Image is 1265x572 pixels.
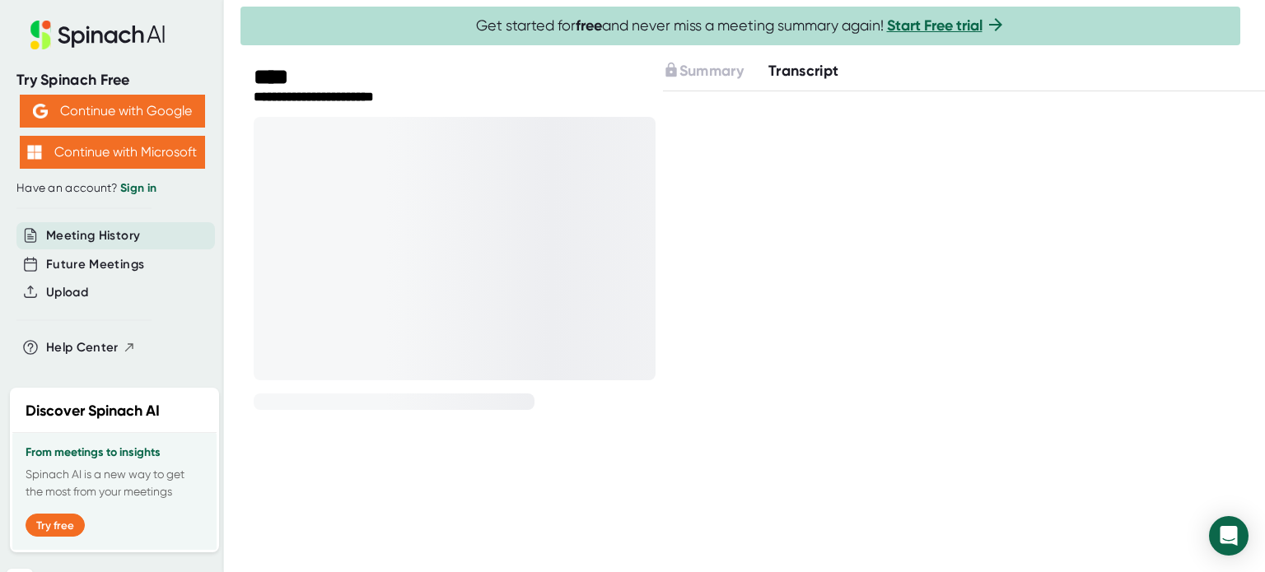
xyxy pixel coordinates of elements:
[33,104,48,119] img: Aehbyd4JwY73AAAAAElFTkSuQmCC
[679,62,744,80] span: Summary
[1209,516,1249,556] div: Open Intercom Messenger
[20,95,205,128] button: Continue with Google
[26,446,203,459] h3: From meetings to insights
[46,338,136,357] button: Help Center
[768,62,839,80] span: Transcript
[26,400,160,422] h2: Discover Spinach AI
[120,181,156,195] a: Sign in
[887,16,983,35] a: Start Free trial
[16,71,208,90] div: Try Spinach Free
[768,60,839,82] button: Transcript
[26,514,85,537] button: Try free
[46,255,144,274] button: Future Meetings
[16,181,208,196] div: Have an account?
[46,226,140,245] button: Meeting History
[476,16,1006,35] span: Get started for and never miss a meeting summary again!
[663,60,768,82] div: Upgrade to access
[576,16,602,35] b: free
[46,283,88,302] button: Upload
[26,466,203,500] p: Spinach AI is a new way to get the most from your meetings
[46,338,119,357] span: Help Center
[663,60,744,82] button: Summary
[20,136,205,169] button: Continue with Microsoft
